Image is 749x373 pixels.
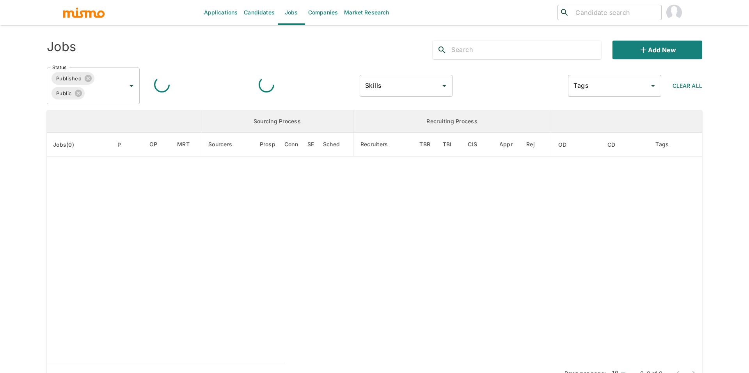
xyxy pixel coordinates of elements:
th: To Be Reviewed [417,133,440,156]
th: Rejected [524,133,551,156]
label: Status [52,64,66,71]
h4: Jobs [47,39,76,55]
th: Prospects [260,133,284,156]
th: Approved [497,133,524,156]
input: Search [451,44,601,56]
th: Tags [649,133,690,156]
th: Sched [321,133,353,156]
img: Maria Lujan Ciommo [666,5,682,20]
th: Open Positions [143,133,176,156]
th: Sent Emails [306,133,321,156]
button: Open [648,80,658,91]
th: Market Research Total [175,133,201,156]
img: logo [62,7,105,18]
th: Connections [284,133,306,156]
span: Clear All [673,82,702,89]
th: Recruiting Process [353,110,551,133]
span: Public [51,89,76,98]
button: Open [126,80,137,91]
th: Recruiters [353,133,417,156]
span: Published [51,74,86,83]
span: OD [558,140,577,149]
th: Priority [115,133,143,156]
button: search [433,41,451,59]
div: Published [51,72,94,85]
div: Public [51,87,85,99]
button: Open [439,80,450,91]
th: Sourcing Process [201,110,353,133]
span: P [117,140,131,149]
th: Client Interview Scheduled [461,133,497,156]
span: Jobs(0) [53,140,84,149]
input: Candidate search [572,7,658,18]
th: Onboarding Date [551,133,601,156]
th: Sourcers [201,133,260,156]
table: enhanced table [47,110,702,363]
th: To Be Interviewed [441,133,461,156]
th: Created At [601,133,649,156]
button: Add new [612,41,702,59]
span: CD [607,140,626,149]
